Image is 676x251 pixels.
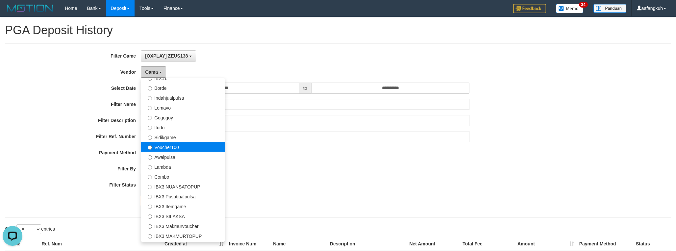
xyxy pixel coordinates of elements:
[162,238,226,250] th: Created at: activate to sort column ascending
[299,83,312,94] span: to
[141,162,225,171] label: Lambda
[141,83,225,92] label: Borde
[3,3,22,22] button: Open LiveChat chat widget
[5,24,671,37] h1: PGA Deposit History
[148,195,152,199] input: IBX3 Pusatjualpulsa
[148,86,152,90] input: Borde
[577,238,633,250] th: Payment Method
[141,142,225,152] label: Voucher100
[148,205,152,209] input: IBX3 Itemgame
[141,181,225,191] label: IBX3 NUANSATOPUP
[556,4,584,13] img: Button%20Memo.svg
[141,201,225,211] label: IBX3 Itemgame
[148,116,152,120] input: Gogogoy
[141,171,225,181] label: Combo
[141,102,225,112] label: Lemavo
[39,238,162,250] th: Ref. Num
[633,238,671,250] th: Status
[141,211,225,221] label: IBX3 SILAKSA
[148,214,152,219] input: IBX3 SILAKSA
[148,136,152,140] input: Sidikgame
[141,240,225,250] label: IBX3 Pilihvoucher
[270,238,327,250] th: Name
[148,106,152,110] input: Lemavo
[141,112,225,122] label: Gogogoy
[5,3,55,13] img: MOTION_logo.png
[141,66,166,78] button: Gama
[148,165,152,169] input: Lambda
[148,155,152,160] input: Awalpulsa
[141,231,225,240] label: IBX3 MAKMURTOPUP
[148,96,152,100] input: Indahjualpulsa
[5,224,55,234] label: Show entries
[141,50,196,62] button: [OXPLAY] ZEUS138
[148,175,152,179] input: Combo
[148,126,152,130] input: Itudo
[141,191,225,201] label: IBX3 Pusatjualpulsa
[460,238,515,250] th: Total Fee
[141,92,225,102] label: Indahjualpulsa
[226,238,270,250] th: Invoice Num
[141,122,225,132] label: Itudo
[513,4,546,13] img: Feedback.jpg
[407,238,460,250] th: Net Amount
[148,76,152,81] input: IBX11
[141,132,225,142] label: Sidikgame
[141,152,225,162] label: Awalpulsa
[327,238,407,250] th: Description
[593,4,626,13] img: panduan.png
[579,2,588,8] span: 34
[145,69,158,75] span: Gama
[141,221,225,231] label: IBX3 Makmurvoucher
[148,234,152,238] input: IBX3 MAKMURTOPUP
[145,53,188,59] span: [OXPLAY] ZEUS138
[515,238,577,250] th: Amount: activate to sort column ascending
[148,145,152,150] input: Voucher100
[148,185,152,189] input: IBX3 NUANSATOPUP
[16,224,41,234] select: Showentries
[148,224,152,229] input: IBX3 Makmurvoucher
